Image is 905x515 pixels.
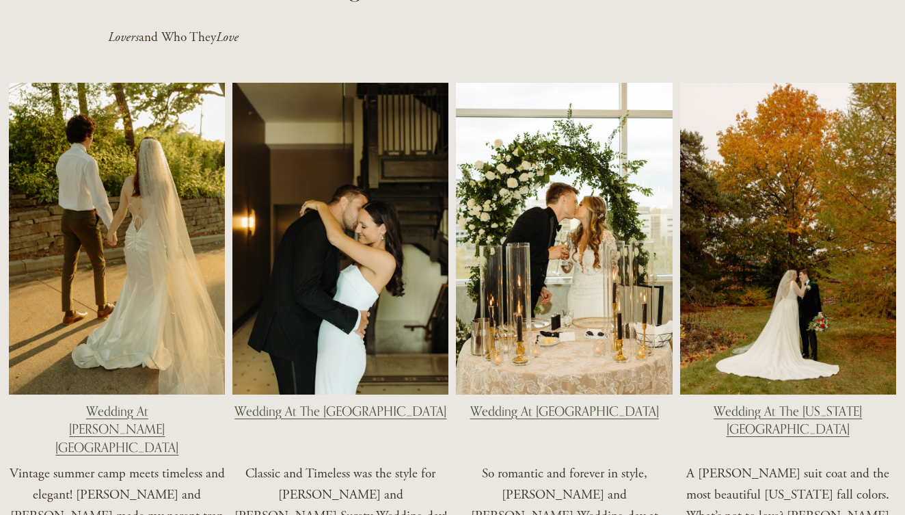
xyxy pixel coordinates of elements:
em: Lovers [108,29,139,45]
em: Love [216,29,239,45]
a: Wedding At [GEOGRAPHIC_DATA] [470,404,659,419]
p: and Who They [46,27,300,49]
a: Wedding At The [US_STATE][GEOGRAPHIC_DATA] [714,404,862,437]
a: Wedding At The [GEOGRAPHIC_DATA] [234,404,446,419]
a: Wedding At [PERSON_NAME][GEOGRAPHIC_DATA] [55,404,178,455]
